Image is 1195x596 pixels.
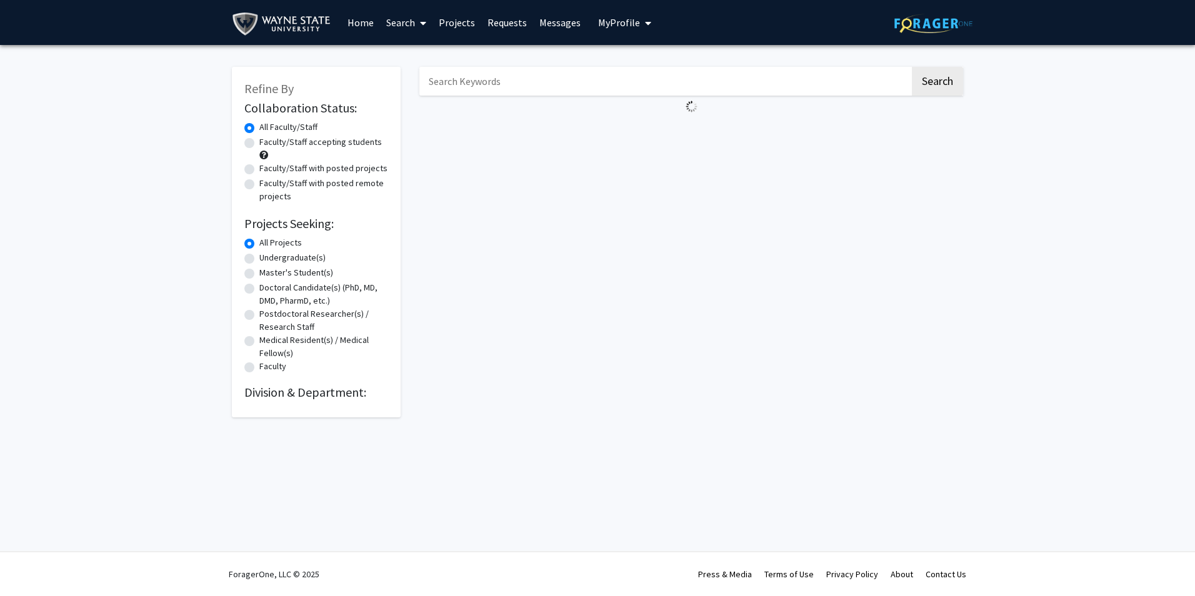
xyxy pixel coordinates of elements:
a: Search [380,1,432,44]
img: Wayne State University Logo [232,10,336,38]
img: Loading [681,96,702,117]
a: Requests [481,1,533,44]
div: ForagerOne, LLC © 2025 [229,552,319,596]
label: Undergraduate(s) [259,251,326,264]
span: My Profile [598,16,640,29]
label: Master's Student(s) [259,266,333,279]
button: Search [912,67,963,96]
label: Faculty [259,360,286,373]
a: Contact Us [926,569,966,580]
label: Faculty/Staff accepting students [259,136,382,149]
label: Medical Resident(s) / Medical Fellow(s) [259,334,388,360]
label: Faculty/Staff with posted remote projects [259,177,388,203]
a: Messages [533,1,587,44]
h2: Division & Department: [244,385,388,400]
label: Doctoral Candidate(s) (PhD, MD, DMD, PharmD, etc.) [259,281,388,307]
label: All Faculty/Staff [259,121,317,134]
nav: Page navigation [419,117,963,146]
h2: Projects Seeking: [244,216,388,231]
input: Search Keywords [419,67,910,96]
iframe: Chat [9,540,53,587]
label: Faculty/Staff with posted projects [259,162,387,175]
a: Press & Media [698,569,752,580]
label: Postdoctoral Researcher(s) / Research Staff [259,307,388,334]
label: All Projects [259,236,302,249]
h2: Collaboration Status: [244,101,388,116]
span: Refine By [244,81,294,96]
a: Projects [432,1,481,44]
a: About [891,569,913,580]
a: Home [341,1,380,44]
a: Privacy Policy [826,569,878,580]
img: ForagerOne Logo [894,14,972,33]
a: Terms of Use [764,569,814,580]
